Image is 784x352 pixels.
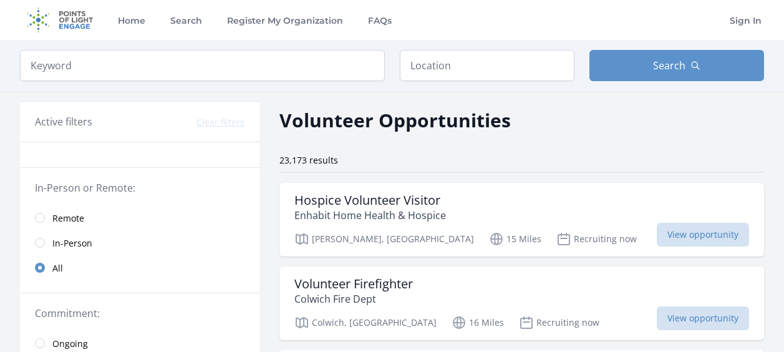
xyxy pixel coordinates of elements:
span: Remote [52,212,84,225]
h2: Volunteer Opportunities [279,106,511,134]
a: Remote [20,205,259,230]
p: 16 Miles [452,315,504,330]
button: Clear filters [196,116,244,129]
span: Search [653,58,685,73]
a: In-Person [20,230,259,255]
span: In-Person [52,237,92,250]
span: 23,173 results [279,154,338,166]
span: All [52,262,63,275]
p: Recruiting now [519,315,599,330]
p: Recruiting now [556,232,637,247]
span: View opportunity [657,306,749,330]
p: [PERSON_NAME], [GEOGRAPHIC_DATA] [294,232,474,247]
legend: Commitment: [35,306,244,321]
input: Keyword [20,50,385,81]
h3: Volunteer Firefighter [294,276,413,291]
p: Colwich, [GEOGRAPHIC_DATA] [294,315,437,330]
input: Location [400,50,574,81]
span: View opportunity [657,223,749,247]
h3: Hospice Volunteer Visitor [294,193,446,208]
a: Hospice Volunteer Visitor Enhabit Home Health & Hospice [PERSON_NAME], [GEOGRAPHIC_DATA] 15 Miles... [279,183,764,257]
a: All [20,255,259,280]
button: Search [589,50,764,81]
p: Colwich Fire Dept [294,291,413,306]
a: Volunteer Firefighter Colwich Fire Dept Colwich, [GEOGRAPHIC_DATA] 16 Miles Recruiting now View o... [279,266,764,340]
p: 15 Miles [489,232,541,247]
legend: In-Person or Remote: [35,180,244,195]
p: Enhabit Home Health & Hospice [294,208,446,223]
h3: Active filters [35,114,92,129]
span: Ongoing [52,338,88,350]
